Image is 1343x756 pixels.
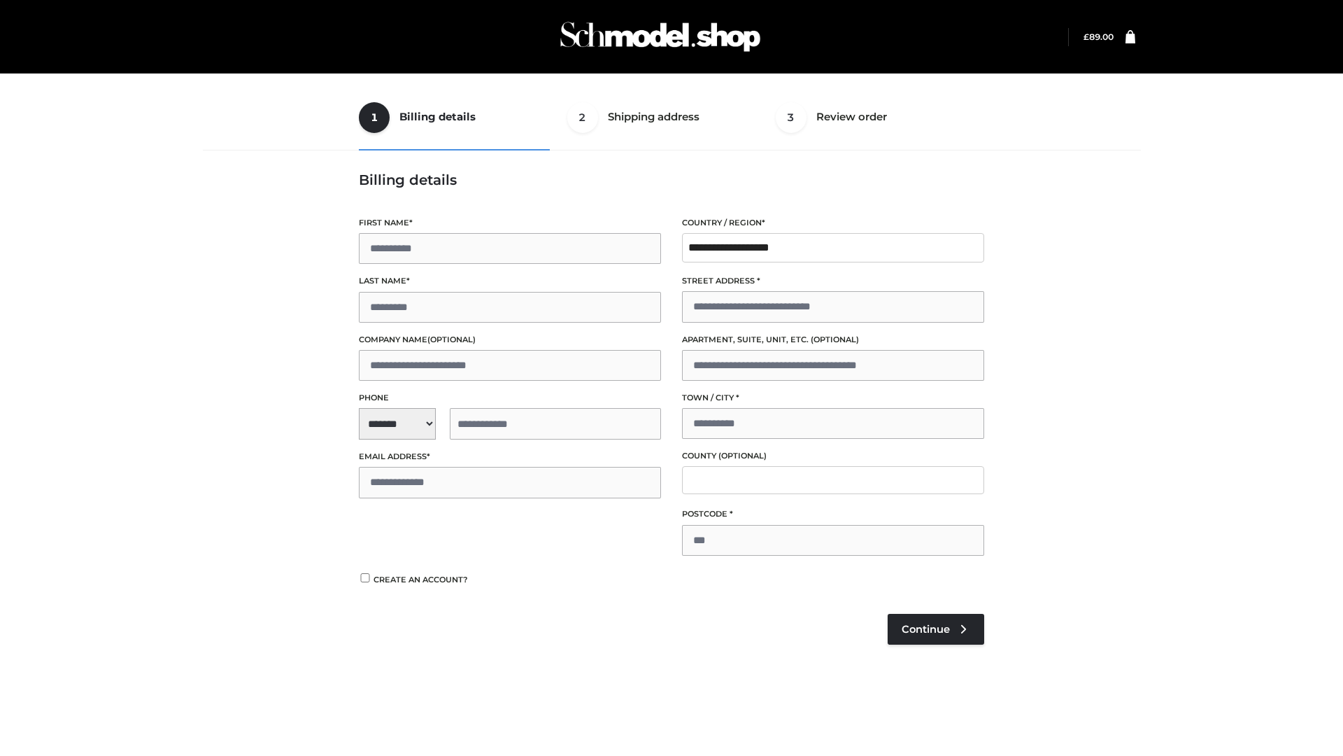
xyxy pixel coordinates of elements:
[902,623,950,636] span: Continue
[1083,31,1114,42] bdi: 89.00
[359,450,661,463] label: Email address
[682,507,984,521] label: Postcode
[359,216,661,230] label: First name
[811,335,859,344] span: (optional)
[1083,31,1089,42] span: £
[682,449,984,463] label: County
[1083,31,1114,42] a: £89.00
[682,216,984,230] label: Country / Region
[555,9,765,64] img: Schmodel Admin 964
[682,274,984,288] label: Street address
[359,171,984,188] h3: Billing details
[888,614,984,645] a: Continue
[427,335,476,344] span: (optional)
[374,575,468,584] span: Create an account?
[359,573,371,582] input: Create an account?
[359,333,661,346] label: Company name
[359,274,661,288] label: Last name
[718,451,767,461] span: (optional)
[682,391,984,405] label: Town / City
[682,333,984,346] label: Apartment, suite, unit, etc.
[359,391,661,405] label: Phone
